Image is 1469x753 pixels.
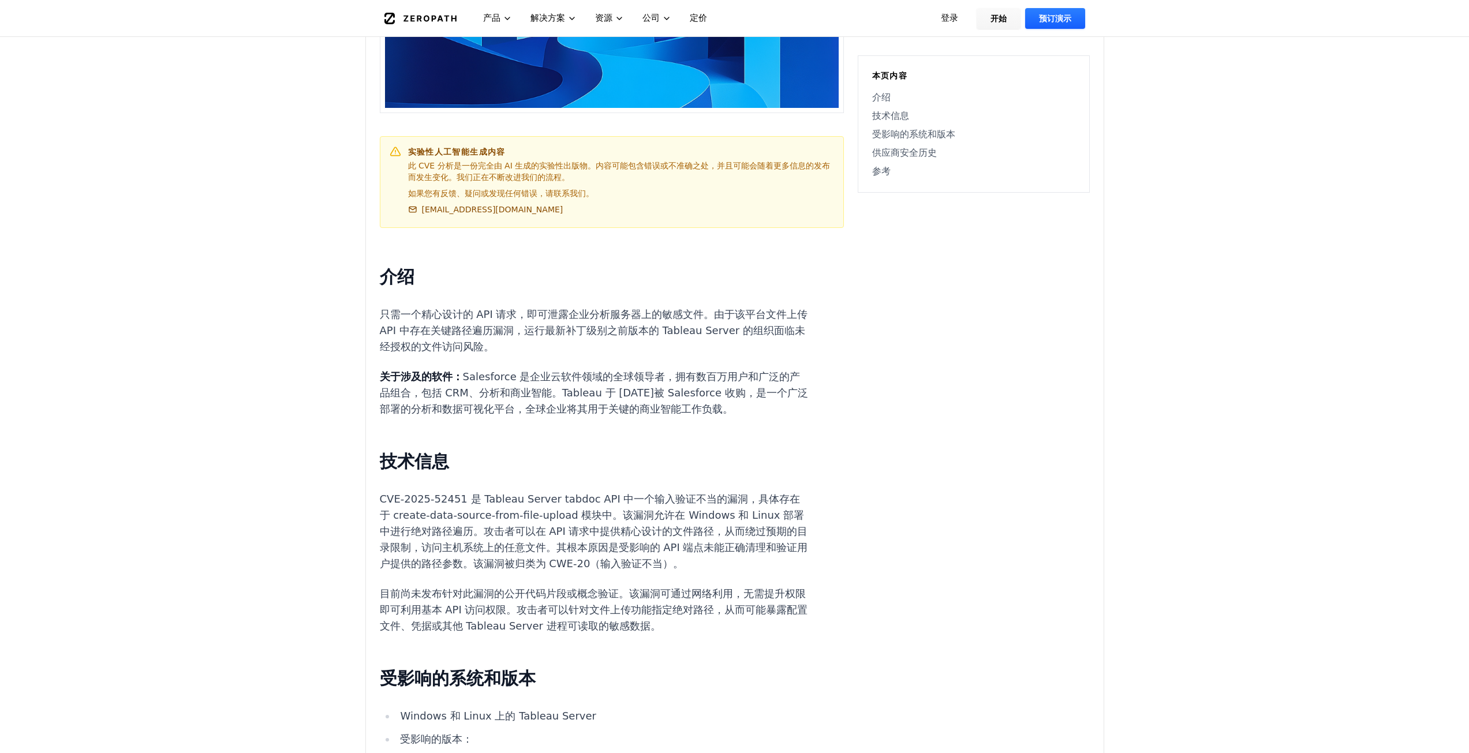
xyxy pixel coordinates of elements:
font: 介绍 [380,264,414,289]
font: 受影响的系统和版本 [380,665,536,690]
font: 产品 [483,13,500,23]
font: 开始 [990,14,1007,23]
a: 介绍 [872,91,1075,104]
a: 预订演示 [1025,8,1085,29]
a: [EMAIL_ADDRESS][DOMAIN_NAME] [408,204,563,215]
a: 参考 [872,164,1075,178]
a: 登录 [927,8,972,29]
font: 此 CVE 分析是一份完全由 AI 生成的实验性出版物。内容可能包含错误或不准确之处，并且可能会随着更多信息的发布而发生变化。我们正在不断改进我们的流程。 [408,161,831,182]
font: 受影响的系统和版本 [872,129,955,140]
font: 定价 [690,13,707,23]
font: 解决方案 [530,13,565,23]
font: 如果您有反馈、疑问或发现任何错误，请联系我们。 [408,189,594,198]
a: 供应商安全历史 [872,146,1075,160]
font: CVE-2025-52451 是 Tableau Server tabdoc API 中一个输入验证不当的漏洞，具体存在于 create-data-source-from-file-upload... [380,493,808,570]
font: 登录 [941,13,958,23]
font: 关于涉及的软件： [380,370,463,383]
font: 预订演示 [1039,14,1071,23]
font: 技术信息 [872,110,909,121]
font: Windows 和 Linux 上的 Tableau Server [400,710,596,722]
font: 资源 [595,13,612,23]
a: 开始 [977,8,1021,29]
font: 受影响的版本： [400,733,473,745]
font: 本页内容 [872,71,908,80]
a: 技术信息 [872,109,1075,123]
font: Salesforce 是企业云软件领域的全球领导者，拥有数百万用户和广泛的产品组合，包括 CRM、分析和商业智能。Tableau 于 [DATE]被 Salesforce 收购，是一个广泛部署的... [380,370,808,415]
font: 介绍 [872,92,891,103]
font: 目前尚未发布针对此漏洞的公开代码片段或概念验证。该漏洞可通过网络利用，无需提升权限即可利用基本 API 访问权限。攻击者可以针对文件上传功能指定绝对路径，从而可能暴露配置文件、凭据或其他 Tab... [380,587,808,632]
font: 只需一个精心设计的 API 请求，即可泄露企业分析服务器上的敏感文件。由于该平台文件上传 API 中存在关键路径遍历漏洞，运行最新补丁级别之前版本的 Tableau Server 的组织面临未经... [380,308,808,353]
a: 受影响的系统和版本 [872,128,1075,141]
font: 公司 [642,13,660,23]
font: [EMAIL_ADDRESS][DOMAIN_NAME] [422,205,563,214]
font: 实验性人工智能生成内容 [408,147,506,156]
font: 技术信息 [380,448,449,473]
font: 参考 [872,166,891,177]
font: 供应商安全历史 [872,147,937,158]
